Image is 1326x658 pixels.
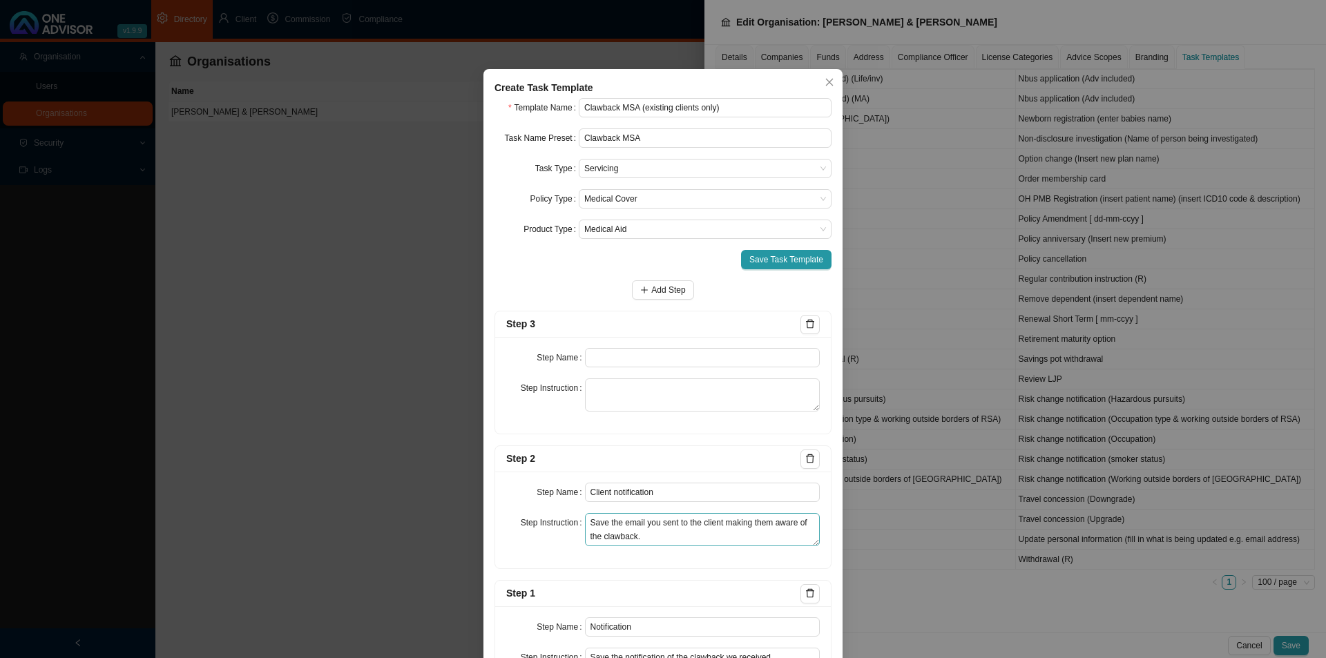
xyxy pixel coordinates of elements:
button: Add Step [632,280,693,300]
label: Task Name Preset [505,128,579,148]
label: Step Name [537,348,584,367]
label: Step Name [537,617,584,637]
label: Policy Type [530,189,579,209]
span: plus [640,286,648,294]
button: Close [820,72,839,92]
span: delete [805,319,815,329]
div: Step 2 [506,451,800,467]
span: Add Step [651,283,685,297]
span: Save Task Template [749,253,823,267]
div: Step 1 [506,586,800,601]
div: Create Task Template [494,80,832,95]
textarea: Save the email you sent to the client making them aware of the clawback. [585,513,820,546]
label: Product Type [523,220,579,239]
label: Step Name [537,483,584,502]
span: close [825,77,834,87]
label: Template Name [508,98,579,117]
span: delete [805,454,815,463]
span: delete [805,588,815,598]
label: Step Instruction [521,513,585,532]
span: Servicing [584,159,826,177]
label: Step Instruction [521,378,585,398]
span: Medical Aid [584,220,826,238]
div: Step 3 [506,316,800,332]
span: Medical Cover [584,190,826,208]
label: Task Type [535,159,579,178]
button: Save Task Template [741,250,832,269]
